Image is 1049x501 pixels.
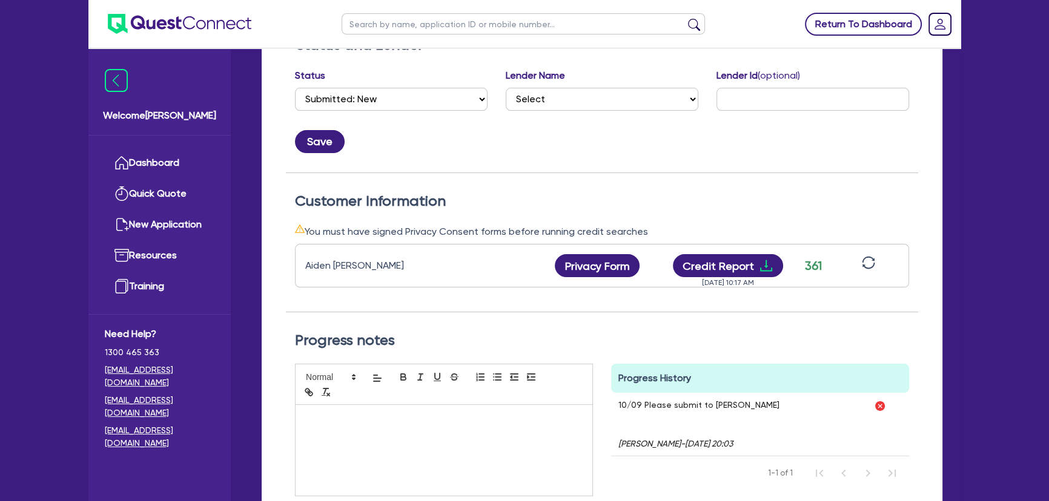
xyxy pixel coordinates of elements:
[114,217,129,232] img: new-application
[105,424,214,450] a: [EMAIL_ADDRESS][DOMAIN_NAME]
[295,224,305,234] span: warning
[924,8,956,40] a: Dropdown toggle
[874,400,886,412] img: Delete initernal note
[305,258,457,273] div: Aiden [PERSON_NAME]
[618,400,779,410] p: 10/09 Please submit to [PERSON_NAME]
[880,461,904,485] button: Last Page
[506,68,565,83] label: Lender Name
[759,258,773,273] span: download
[618,439,681,448] span: [PERSON_NAME]
[805,13,922,36] a: Return To Dashboard
[807,461,832,485] button: First Page
[716,68,800,83] label: Lender Id
[295,130,345,153] button: Save
[105,240,214,271] a: Resources
[105,69,128,92] img: icon-menu-close
[555,254,640,277] button: Privacy Form
[105,327,214,341] span: Need Help?
[105,346,214,359] span: 1300 465 363
[105,178,214,209] a: Quick Quote
[768,467,793,479] span: 1-1 of 1
[105,271,214,302] a: Training
[858,255,879,277] button: sync
[105,394,214,419] a: [EMAIL_ADDRESS][DOMAIN_NAME]
[114,279,129,293] img: training
[685,439,733,448] span: [DATE] 20:03
[105,148,214,178] a: Dashboard
[862,256,875,269] span: sync
[105,364,214,389] a: [EMAIL_ADDRESS][DOMAIN_NAME]
[114,186,129,201] img: quick-quote
[856,461,880,485] button: Next Page
[611,364,909,393] div: Progress History
[342,13,705,34] input: Search by name, application ID or mobile number...
[114,248,129,263] img: resources
[758,70,800,81] span: (optional)
[295,224,909,239] div: You must have signed Privacy Consent forms before running credit searches
[295,68,325,83] label: Status
[103,108,216,123] span: Welcome [PERSON_NAME]
[295,192,909,210] h2: Customer Information
[105,209,214,240] a: New Application
[108,14,251,34] img: quest-connect-logo-blue
[673,254,784,277] button: Credit Reportdownload
[618,439,779,448] i: -
[295,332,909,349] h2: Progress notes
[798,257,829,275] div: 361
[832,461,856,485] button: Previous Page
